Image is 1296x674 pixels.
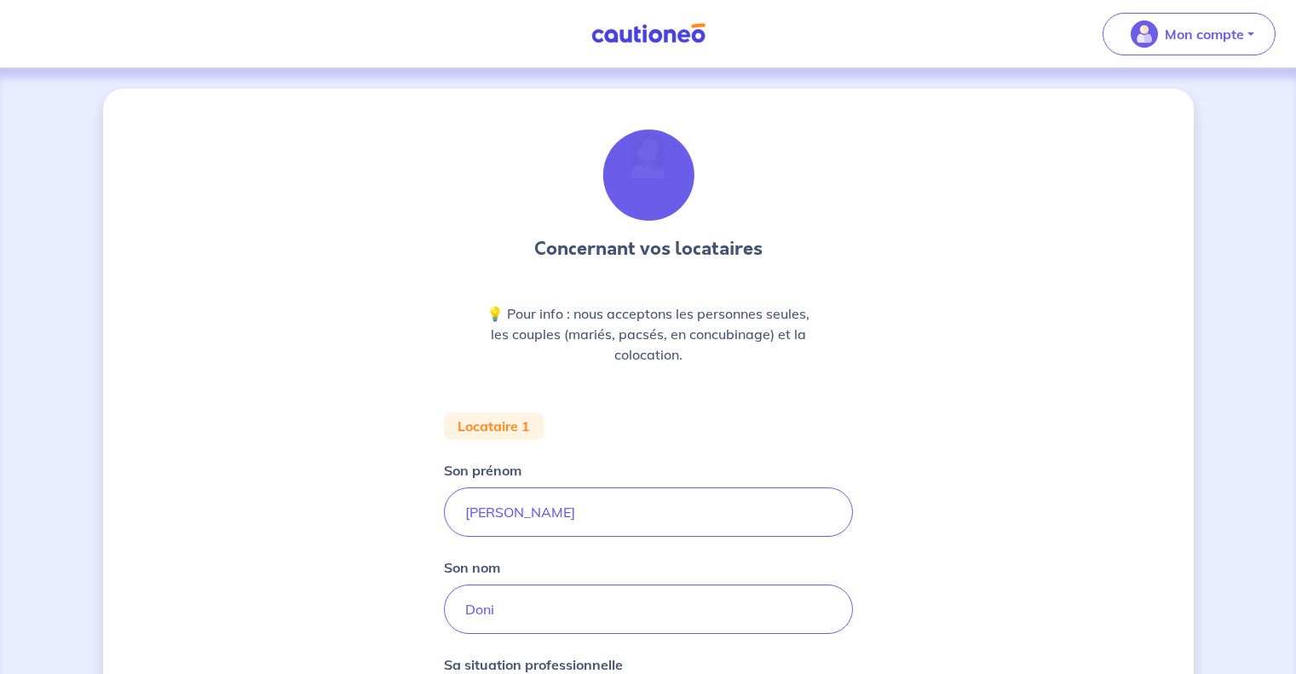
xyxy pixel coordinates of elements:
[444,412,544,440] div: Locataire 1
[444,557,500,578] p: Son nom
[602,130,694,222] img: illu_tenants.svg
[585,23,712,44] img: Cautioneo
[534,235,763,262] h3: Concernant vos locataires
[444,487,853,537] input: John
[1165,24,1244,44] p: Mon compte
[444,585,853,634] input: Doe
[1103,13,1276,55] button: illu_account_valid_menu.svgMon compte
[444,460,521,481] p: Son prénom
[485,303,812,365] p: 💡 Pour info : nous acceptons les personnes seules, les couples (mariés, pacsés, en concubinage) e...
[1131,20,1158,48] img: illu_account_valid_menu.svg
